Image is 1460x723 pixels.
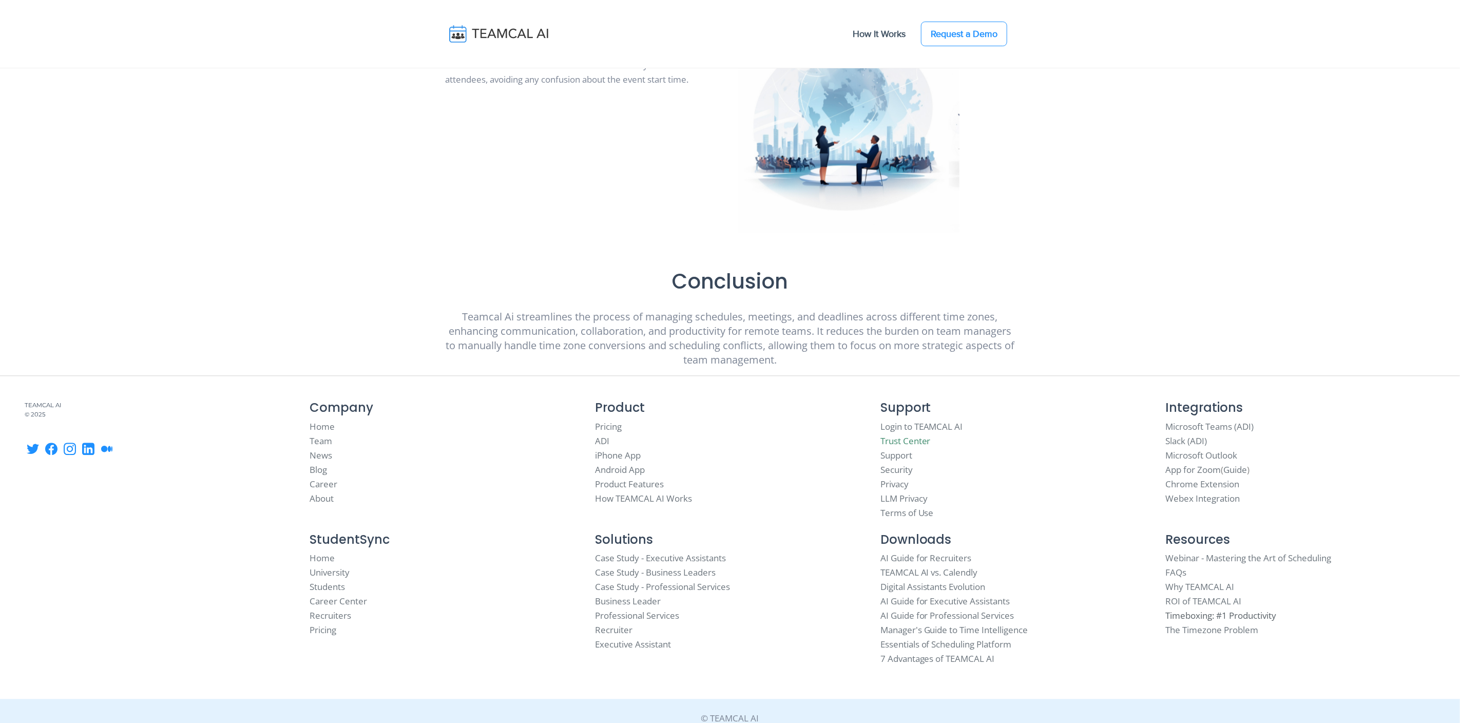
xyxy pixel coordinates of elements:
a: Executive Assistant [595,638,671,650]
a: Pricing [595,421,622,432]
a: Security [880,464,913,475]
a: Students [310,581,345,593]
a: Manager's Guide to Time Intelligence [880,624,1028,636]
small: TEAMCAL AI © 2025 [25,401,295,420]
a: Login to TEAMCAL AI [880,421,963,432]
a: Request a Demo [921,22,1007,46]
h4: Resources [1165,532,1435,547]
a: Pricing [310,624,337,636]
a: How It Works [842,23,916,45]
p: Teamcal Ai streamlines the process of managing schedules, meetings, and deadlines across differen... [445,310,1015,367]
li: ( ) [1165,463,1435,477]
a: Trust Center [880,435,931,447]
a: Privacy [880,478,909,490]
a: Career Center [310,595,368,607]
h4: Company [310,401,580,415]
a: iPhone App [595,449,641,461]
a: TEAMCAL AI vs. Calendly [880,566,978,578]
a: Case Study - Professional Services [595,581,730,593]
a: Android App [595,464,645,475]
a: Chrome Extension [1165,478,1239,490]
a: University [310,566,350,578]
a: Support [880,449,912,461]
a: Case Study - Business Leaders [595,566,716,578]
a: Microsoft Outlook [1165,449,1237,461]
a: AI Guide for Executive Assistants [880,595,1010,607]
a: LLM Privacy [880,492,928,504]
a: Case Study - Executive Assistants [595,552,726,564]
h4: Integrations [1165,401,1435,415]
a: Terms of Use [880,507,934,519]
a: Product Features [595,478,664,490]
a: Recruiters [310,610,352,621]
h1: Conclusion [445,269,1015,294]
a: Career [310,478,338,490]
a: AI Guide for Professional Services [880,610,1014,621]
a: Guide [1223,464,1247,475]
a: Essentials of Scheduling Platform [880,638,1012,650]
a: How TEAMCAL AI Works [595,492,692,504]
h4: Solutions [595,532,865,547]
a: Timeboxing: #1 Productivity [1165,610,1276,621]
a: Microsoft Teams (ADI) [1165,421,1254,432]
a: FAQs [1165,566,1186,578]
img: image goes here [738,11,959,233]
a: Why TEAMCAL AI [1165,581,1234,593]
a: Home [310,421,335,432]
a: Professional Services [595,610,679,621]
a: Webinar - Mastering the Art of Scheduling [1165,552,1331,564]
a: 7 Advantages of TEAMCAL AI [880,653,995,664]
h4: Support [880,401,1150,415]
a: Slack (ADI) [1165,435,1207,447]
a: Webex Integration [1165,492,1240,504]
a: Digital Assistants Evolution [880,581,986,593]
a: ADI [595,435,609,447]
h4: Product [595,401,865,415]
a: AI Guide for Recruiters [880,552,972,564]
a: ROI of TEAMCAL AI [1165,595,1241,607]
a: Recruiter [595,624,632,636]
a: Business Leader [595,595,661,607]
a: About [310,492,334,504]
a: The Timezone Problem [1165,624,1258,636]
a: Team [310,435,333,447]
a: News [310,449,333,461]
a: Home [310,552,335,564]
h4: Downloads [880,532,1150,547]
a: App for Zoom [1165,464,1221,475]
h4: StudentSync [310,532,580,547]
a: Blog [310,464,328,475]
